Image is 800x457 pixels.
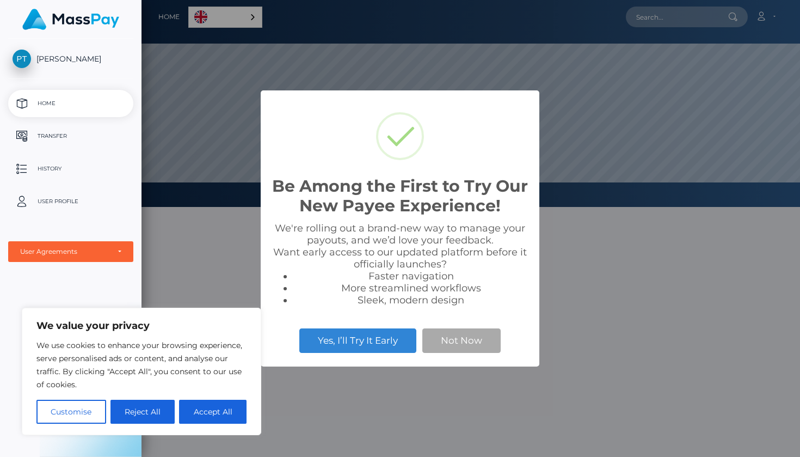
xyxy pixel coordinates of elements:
[20,247,109,256] div: User Agreements
[293,270,528,282] li: Faster navigation
[36,319,247,332] p: We value your privacy
[22,308,261,435] div: We value your privacy
[13,128,129,144] p: Transfer
[8,54,133,64] span: [PERSON_NAME]
[110,400,175,424] button: Reject All
[299,328,416,352] button: Yes, I’ll Try It Early
[36,400,106,424] button: Customise
[272,222,528,306] div: We're rolling out a brand-new way to manage your payouts, and we’d love your feedback. Want early...
[293,282,528,294] li: More streamlined workflows
[293,294,528,306] li: Sleek, modern design
[22,9,119,30] img: MassPay
[272,176,528,216] h2: Be Among the First to Try Our New Payee Experience!
[36,339,247,391] p: We use cookies to enhance your browsing experience, serve personalised ads or content, and analys...
[8,241,133,262] button: User Agreements
[422,328,501,352] button: Not Now
[13,161,129,177] p: History
[13,193,129,210] p: User Profile
[179,400,247,424] button: Accept All
[13,95,129,112] p: Home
